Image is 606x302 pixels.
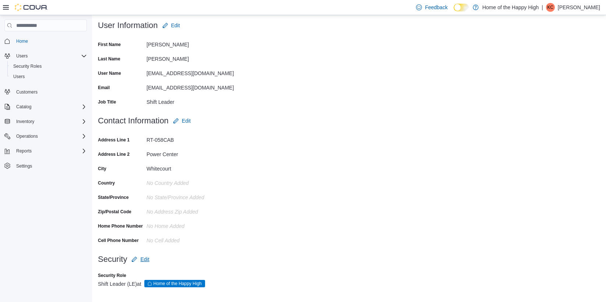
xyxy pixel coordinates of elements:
[13,117,37,126] button: Inventory
[147,177,245,186] div: No Country Added
[16,38,28,44] span: Home
[10,62,87,71] span: Security Roles
[546,3,555,12] div: King Chan
[98,180,115,186] label: Country
[98,223,143,229] label: Home Phone Number
[7,71,90,82] button: Users
[147,192,245,200] div: No State/Province Added
[147,53,245,62] div: [PERSON_NAME]
[98,42,121,48] label: First Name
[13,162,35,171] a: Settings
[13,52,87,60] span: Users
[98,280,600,287] div: Shift Leader (LE) at
[147,220,245,229] div: No Home added
[1,146,90,156] button: Reports
[171,22,180,29] span: Edit
[1,161,90,171] button: Settings
[147,148,245,157] div: Power Center
[482,3,539,12] p: Home of the Happy High
[13,63,42,69] span: Security Roles
[10,72,87,81] span: Users
[98,255,127,264] h3: Security
[98,85,110,91] label: Email
[98,116,169,125] h3: Contact Information
[144,280,205,287] span: Home of the Happy High
[98,238,139,243] label: Cell Phone Number
[13,147,87,155] span: Reports
[16,89,38,95] span: Customers
[13,37,31,46] a: Home
[16,104,31,110] span: Catalog
[13,52,31,60] button: Users
[425,4,447,11] span: Feedback
[13,88,40,96] a: Customers
[16,53,28,59] span: Users
[128,252,152,267] button: Edit
[182,117,191,124] span: Edit
[16,119,34,124] span: Inventory
[147,82,245,91] div: [EMAIL_ADDRESS][DOMAIN_NAME]
[542,3,543,12] p: |
[454,11,454,12] span: Dark Mode
[170,113,194,128] button: Edit
[147,96,245,105] div: Shift Leader
[454,4,469,11] input: Dark Mode
[159,18,183,33] button: Edit
[10,72,28,81] a: Users
[13,102,87,111] span: Catalog
[16,163,32,169] span: Settings
[98,273,126,278] label: Security Role
[147,235,245,243] div: No Cell added
[1,51,90,61] button: Users
[98,166,106,172] label: City
[98,99,116,105] label: Job Title
[98,70,121,76] label: User Name
[16,148,32,154] span: Reports
[1,116,90,127] button: Inventory
[1,86,90,97] button: Customers
[13,117,87,126] span: Inventory
[147,39,245,48] div: [PERSON_NAME]
[13,74,25,80] span: Users
[13,161,87,171] span: Settings
[16,133,38,139] span: Operations
[1,102,90,112] button: Catalog
[13,132,41,141] button: Operations
[1,131,90,141] button: Operations
[140,256,149,263] span: Edit
[7,61,90,71] button: Security Roles
[98,137,130,143] label: Address Line 1
[13,132,87,141] span: Operations
[147,163,245,172] div: Whitecourt
[1,36,90,46] button: Home
[154,280,202,287] span: Home of the Happy High
[98,151,130,157] label: Address Line 2
[4,33,87,190] nav: Complex example
[147,206,245,215] div: No Address Zip added
[147,67,245,76] div: [EMAIL_ADDRESS][DOMAIN_NAME]
[547,3,554,12] span: KC
[98,194,128,200] label: State/Province
[13,87,87,96] span: Customers
[13,36,87,46] span: Home
[10,62,45,71] a: Security Roles
[98,21,158,30] h3: User Information
[13,102,34,111] button: Catalog
[147,134,245,143] div: RT-058CAB
[558,3,600,12] p: [PERSON_NAME]
[13,147,35,155] button: Reports
[98,209,131,215] label: Zip/Postal Code
[15,4,48,11] img: Cova
[98,56,120,62] label: Last Name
